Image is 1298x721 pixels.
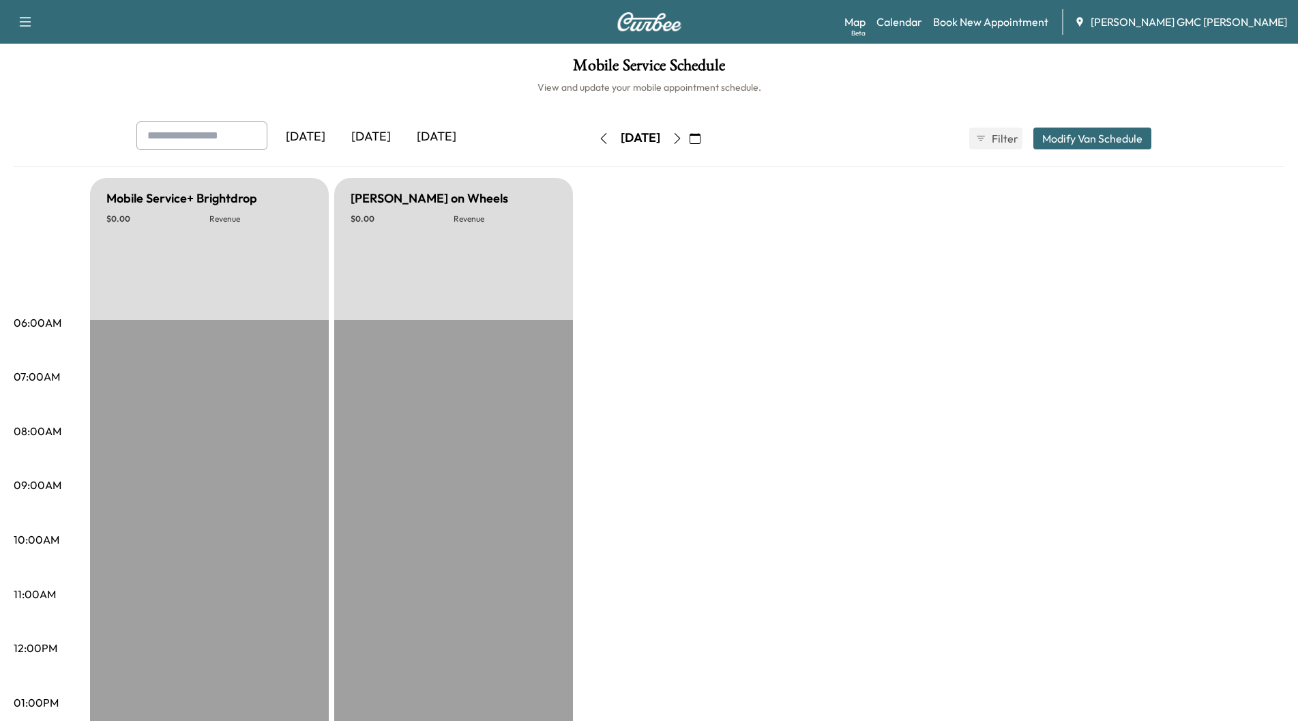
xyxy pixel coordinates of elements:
[106,214,209,224] p: $ 0.00
[14,586,56,602] p: 11:00AM
[338,121,404,153] div: [DATE]
[404,121,469,153] div: [DATE]
[14,57,1284,80] h1: Mobile Service Schedule
[14,477,61,493] p: 09:00AM
[209,214,312,224] p: Revenue
[351,214,454,224] p: $ 0.00
[1091,14,1287,30] span: [PERSON_NAME] GMC [PERSON_NAME]
[14,368,60,385] p: 07:00AM
[933,14,1048,30] a: Book New Appointment
[14,423,61,439] p: 08:00AM
[14,314,61,331] p: 06:00AM
[617,12,682,31] img: Curbee Logo
[14,640,57,656] p: 12:00PM
[14,531,59,548] p: 10:00AM
[1033,128,1151,149] button: Modify Van Schedule
[106,189,257,208] h5: Mobile Service+ Brightdrop
[992,130,1016,147] span: Filter
[273,121,338,153] div: [DATE]
[351,189,508,208] h5: [PERSON_NAME] on Wheels
[851,28,866,38] div: Beta
[844,14,866,30] a: MapBeta
[454,214,557,224] p: Revenue
[14,80,1284,94] h6: View and update your mobile appointment schedule.
[14,694,59,711] p: 01:00PM
[969,128,1022,149] button: Filter
[876,14,922,30] a: Calendar
[621,130,660,147] div: [DATE]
